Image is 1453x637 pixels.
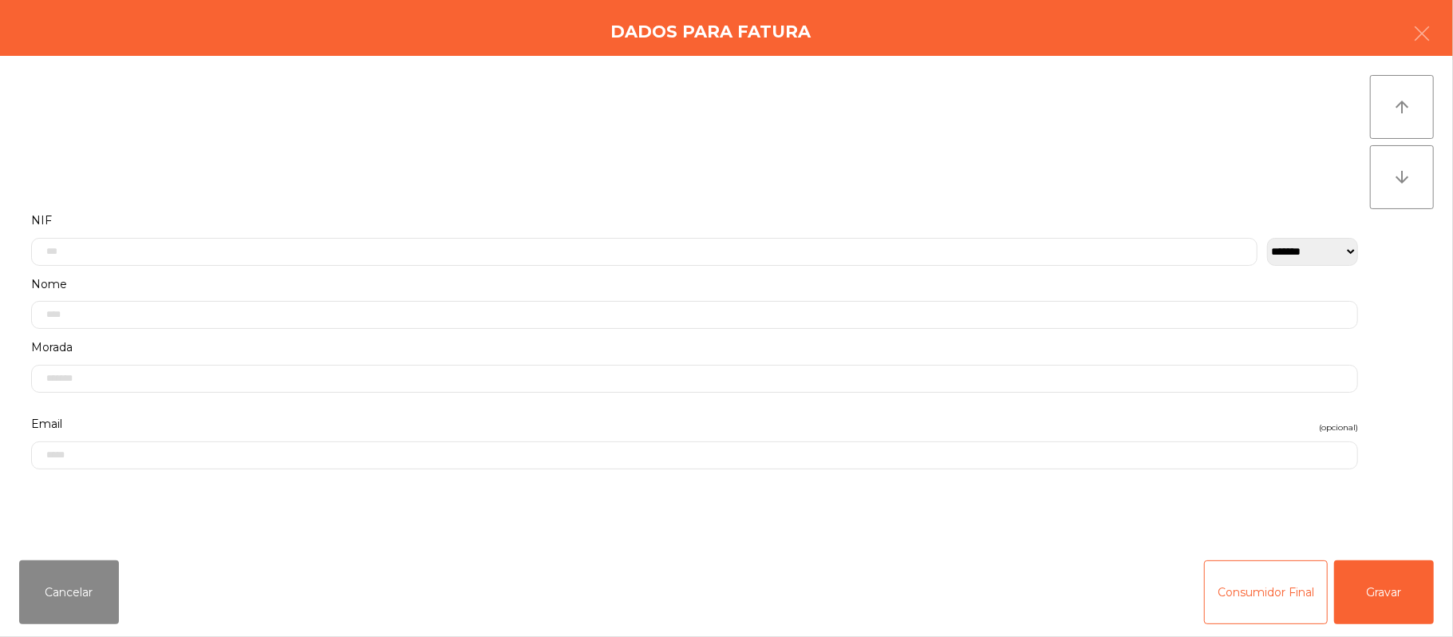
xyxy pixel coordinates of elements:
[1370,145,1434,209] button: arrow_downward
[1204,560,1328,624] button: Consumidor Final
[31,413,62,435] span: Email
[1392,97,1412,117] i: arrow_upward
[610,20,811,44] h4: Dados para Fatura
[1392,168,1412,187] i: arrow_downward
[31,274,67,295] span: Nome
[31,210,52,231] span: NIF
[1319,420,1358,435] span: (opcional)
[31,337,73,358] span: Morada
[19,560,119,624] button: Cancelar
[1370,75,1434,139] button: arrow_upward
[1334,560,1434,624] button: Gravar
